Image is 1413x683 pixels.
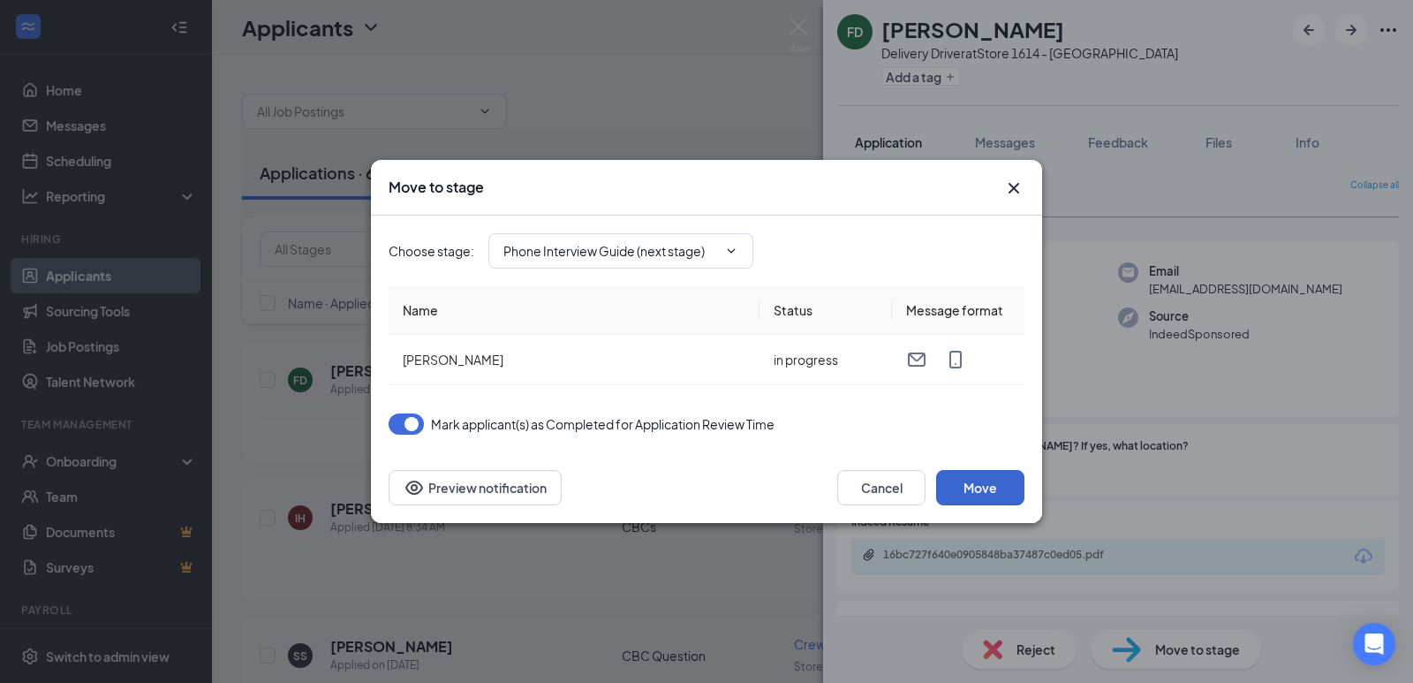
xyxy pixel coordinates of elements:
[759,286,892,335] th: Status
[389,178,484,197] h3: Move to stage
[389,470,562,505] button: Preview notificationEye
[431,414,775,435] span: Mark applicant(s) as Completed for Application Review Time
[389,286,759,335] th: Name
[906,349,927,370] svg: Email
[389,241,474,261] span: Choose stage :
[936,470,1024,505] button: Move
[724,244,738,258] svg: ChevronDown
[403,352,503,368] span: [PERSON_NAME]
[1003,178,1024,199] button: Close
[1003,178,1024,199] svg: Cross
[404,477,425,498] svg: Eye
[945,349,966,370] svg: MobileSms
[837,470,926,505] button: Cancel
[892,286,1024,335] th: Message format
[1353,623,1395,665] div: Open Intercom Messenger
[759,335,892,385] td: in progress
